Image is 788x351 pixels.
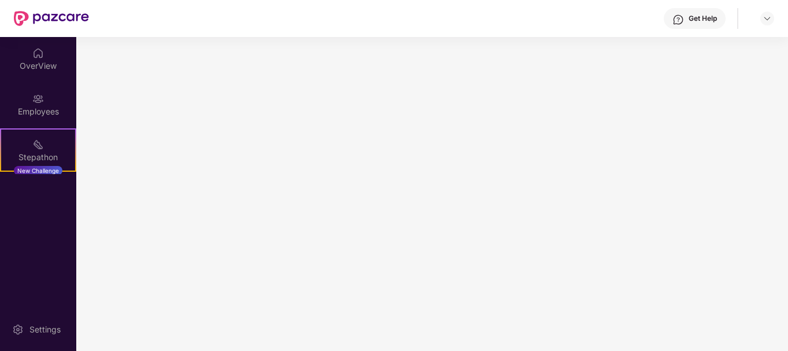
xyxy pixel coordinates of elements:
[32,139,44,150] img: svg+xml;base64,PHN2ZyB4bWxucz0iaHR0cDovL3d3dy53My5vcmcvMjAwMC9zdmciIHdpZHRoPSIyMSIgaGVpZ2h0PSIyMC...
[26,324,64,335] div: Settings
[763,14,772,23] img: svg+xml;base64,PHN2ZyBpZD0iRHJvcGRvd24tMzJ4MzIiIHhtbG5zPSJodHRwOi8vd3d3LnczLm9yZy8yMDAwL3N2ZyIgd2...
[14,166,62,175] div: New Challenge
[32,93,44,105] img: svg+xml;base64,PHN2ZyBpZD0iRW1wbG95ZWVzIiB4bWxucz0iaHR0cDovL3d3dy53My5vcmcvMjAwMC9zdmciIHdpZHRoPS...
[672,14,684,25] img: svg+xml;base64,PHN2ZyBpZD0iSGVscC0zMngzMiIgeG1sbnM9Imh0dHA6Ly93d3cudzMub3JnLzIwMDAvc3ZnIiB3aWR0aD...
[1,152,75,163] div: Stepathon
[12,324,24,335] img: svg+xml;base64,PHN2ZyBpZD0iU2V0dGluZy0yMHgyMCIgeG1sbnM9Imh0dHA6Ly93d3cudzMub3JnLzIwMDAvc3ZnIiB3aW...
[689,14,717,23] div: Get Help
[32,47,44,59] img: svg+xml;base64,PHN2ZyBpZD0iSG9tZSIgeG1sbnM9Imh0dHA6Ly93d3cudzMub3JnLzIwMDAvc3ZnIiB3aWR0aD0iMjAiIG...
[14,11,89,26] img: New Pazcare Logo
